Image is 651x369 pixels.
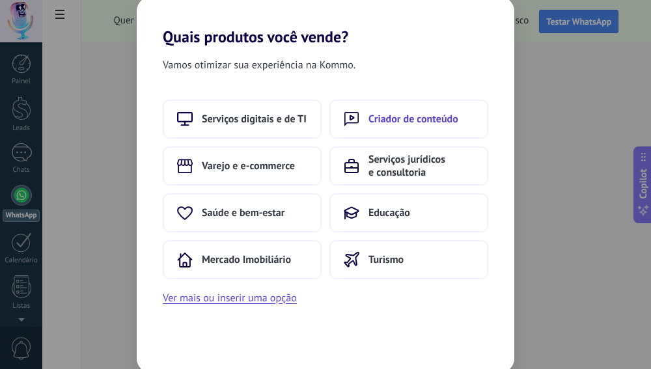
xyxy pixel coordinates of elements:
[202,113,307,126] span: Serviços digitais e de TI
[368,253,404,266] span: Turismo
[163,193,322,232] button: Saúde e bem-estar
[163,100,322,139] button: Serviços digitais e de TI
[368,153,474,179] span: Serviços jurídicos e consultoria
[329,100,488,139] button: Criador de conteúdo
[329,240,488,279] button: Turismo
[163,240,322,279] button: Mercado Imobiliário
[163,57,355,74] span: Vamos otimizar sua experiência na Kommo.
[163,290,297,307] button: Ver mais ou inserir uma opção
[368,206,410,219] span: Educação
[329,193,488,232] button: Educação
[202,159,295,172] span: Varejo e e-commerce
[163,146,322,185] button: Varejo e e-commerce
[368,113,458,126] span: Criador de conteúdo
[329,146,488,185] button: Serviços jurídicos e consultoria
[202,253,291,266] span: Mercado Imobiliário
[202,206,284,219] span: Saúde e bem-estar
